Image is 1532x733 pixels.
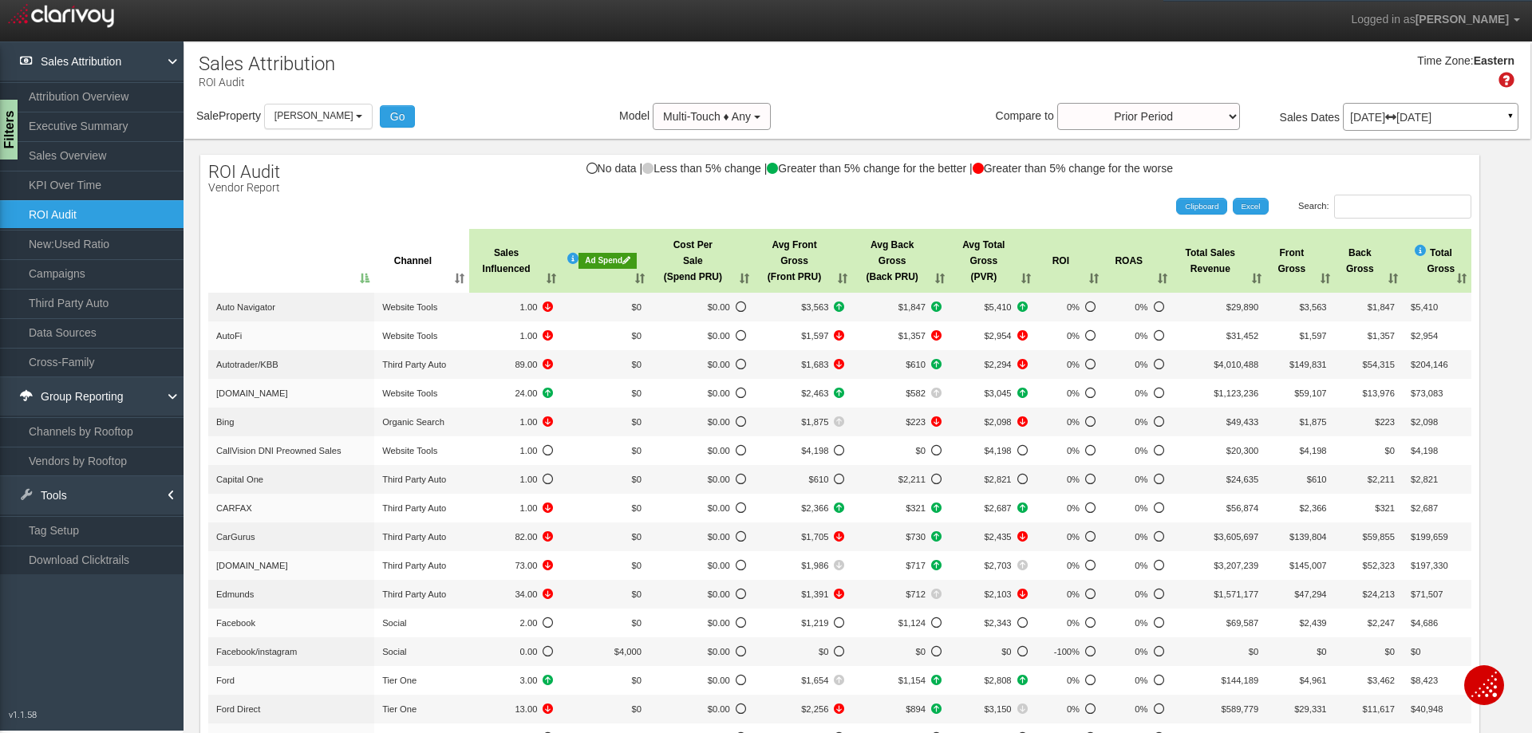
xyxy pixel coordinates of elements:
span: No Data to compare [657,471,746,487]
span: No Data to compare [958,443,1028,459]
span: -275 [762,357,845,372]
span: $2,439 [1299,618,1326,628]
span: $71,507 [1411,589,1443,599]
button: Go [380,105,416,128]
span: Bing [216,417,234,427]
span: $13,976 [1363,388,1395,398]
span: AutoFi [216,331,242,341]
span: $24,213 [1363,589,1395,599]
span: Total Gross [1427,245,1455,277]
span: $197,330 [1411,561,1448,570]
span: No Data to compare [657,414,746,430]
span: $321 [1375,503,1395,513]
th: : activate to sort column descending [208,229,374,293]
span: No Data to compare [762,615,845,631]
span: Logged in as [1351,13,1415,26]
span: Third Party Auto [382,503,446,513]
span: +49 [860,529,942,545]
button: [PERSON_NAME] [264,104,373,128]
span: $0 [632,561,642,570]
span: $145,007 [1289,561,1327,570]
span: $8,423 [1411,676,1438,685]
span: $3,605,697 [1214,532,1258,542]
span: No Data to compare% [1044,500,1096,516]
span: -20.00 [477,357,554,372]
a: Logged in as[PERSON_NAME] [1339,1,1532,39]
span: -924 [860,414,942,430]
span: +438 [762,385,845,401]
span: $0 [1317,647,1326,656]
span: -3.00 [477,414,554,430]
div: Time Zone: [1412,53,1473,69]
span: Sale [196,109,219,122]
span: -2.00 [477,328,554,344]
th: Cost Per Sale (Spend PRU): activate to sort column ascending [650,229,754,293]
span: Social [382,647,406,656]
span: $52,323 [1363,561,1395,570]
span: +63 [762,672,845,688]
span: $29,890 [1226,302,1258,312]
span: Third Party Auto [382,360,446,369]
span: $0 [632,475,642,484]
div: No data | Less than 5% change | Greater than 5% change for the better | Greater than 5% change fo... [200,163,1479,190]
span: $2,821 [1411,475,1438,484]
span: No Data to compare% [1044,471,1096,487]
span: $69,587 [1226,618,1258,628]
span: $0 [1249,647,1258,656]
span: $3,207,239 [1214,561,1258,570]
div: Ad Spend [578,253,637,269]
span: Multi-Touch ♦ Any [663,110,751,123]
span: No Data to compare% [1044,644,1096,660]
p: Vendor Report [208,182,280,194]
span: $0 [632,676,642,685]
span: -5.00 [477,586,554,602]
span: $0 [632,360,642,369]
span: $11,617 [1363,704,1395,714]
span: No Data to compare [958,471,1028,487]
span: +1021 [958,672,1028,688]
span: +70 [762,414,845,430]
span: No Data to compare [657,529,746,545]
span: [DOMAIN_NAME] [216,561,288,570]
span: $0 [1411,647,1420,656]
span: -232 [958,357,1028,372]
span: Website Tools [382,302,437,312]
span: $199,659 [1411,532,1448,542]
span: No Data to compare [860,644,942,660]
span: No Data to compare [657,500,746,516]
span: $3,462 [1368,676,1395,685]
span: No Data to compare% [1044,586,1096,602]
span: CallVision DNI Preowned Sales [216,446,342,455]
th: Avg BackGross (Back PRU): activate to sort column ascending [852,229,950,293]
span: No Data to compare% [1111,701,1163,717]
span: Third Party Auto [382,589,446,599]
span: $610 [1307,475,1327,484]
span: No Data to compare% [1044,385,1096,401]
span: No Data to compare% [1111,529,1163,545]
span: No Data to compare% [1044,529,1096,545]
span: $47,294 [1294,589,1326,599]
span: +1.00 [477,672,554,688]
span: Edmunds [216,589,254,599]
span: No Data to compare% [1044,672,1096,688]
span: $2,954 [1411,331,1438,341]
span: Dates [1311,111,1340,124]
p: [DATE] [DATE] [1350,112,1511,123]
span: +14 [860,385,942,401]
span: $0 [632,589,642,599]
span: Organic Search [382,417,444,427]
th: Avg FrontGross (Front PRU): activate to sort column ascending [754,229,853,293]
span: No Data to compare [477,471,554,487]
span: Website Tools [382,446,437,455]
span: No Data to compare% [1111,385,1163,401]
span: $0 [632,388,642,398]
span: No Data to compare [762,471,845,487]
span: Website Tools [382,331,437,341]
span: -2010 [958,328,1028,344]
span: $4,686 [1411,618,1438,628]
span: -1286 [762,328,845,344]
span: $1,357 [1368,331,1395,341]
span: No Data to compare [860,615,942,631]
span: No Data to compare% [1044,414,1096,430]
span: $139,804 [1289,532,1327,542]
